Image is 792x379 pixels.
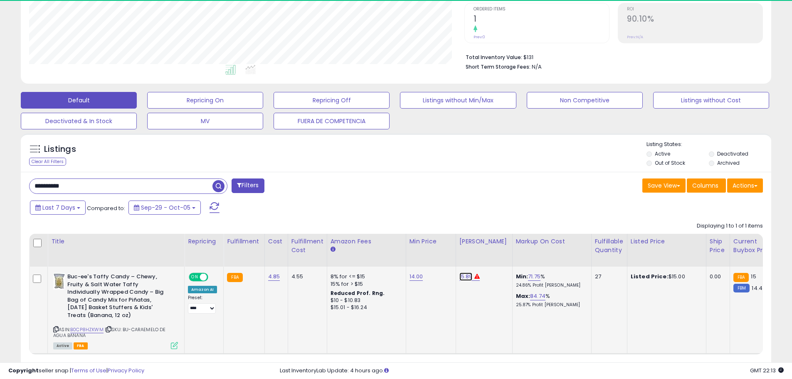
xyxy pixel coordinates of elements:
div: Ship Price [710,237,726,255]
div: $15.01 - $16.24 [331,304,400,311]
span: Columns [692,181,718,190]
b: Buc-ee's Taffy Candy – Chewy, Fruity & Salt Water Taffy Individually Wrapped Candy – Big Bag of C... [67,273,168,321]
div: ASIN: [53,273,178,348]
button: Repricing Off [274,92,390,109]
a: Privacy Policy [108,367,144,374]
div: % [516,273,585,288]
b: Max: [516,292,530,300]
div: Amazon Fees [331,237,402,246]
li: $131 [466,52,757,62]
a: 15.89 [459,272,473,281]
h2: 1 [474,14,609,25]
span: 15 [751,272,756,280]
div: 15% for > $15 [331,280,400,288]
span: FBA [74,342,88,349]
div: Clear All Filters [29,158,66,166]
div: Min Price [410,237,452,246]
div: $15.00 [631,273,700,280]
small: Amazon Fees. [331,246,336,253]
button: Non Competitive [527,92,643,109]
button: FUERA DE COMPETENCIA [274,113,390,129]
small: Prev: N/A [627,35,643,40]
button: Listings without Min/Max [400,92,516,109]
a: B0CP8HZKWM [70,326,104,333]
div: Markup on Cost [516,237,588,246]
div: 8% for <= $15 [331,273,400,280]
span: Compared to: [87,204,125,212]
span: Ordered Items [474,7,609,12]
div: $10 - $10.83 [331,297,400,304]
p: 24.86% Profit [PERSON_NAME] [516,282,585,288]
h5: Listings [44,144,76,155]
span: All listings currently available for purchase on Amazon [53,342,72,349]
div: Current Buybox Price [733,237,776,255]
div: Listed Price [631,237,703,246]
label: Active [655,150,670,157]
th: The percentage added to the cost of goods (COGS) that forms the calculator for Min & Max prices. [512,234,591,267]
div: Fulfillable Quantity [595,237,624,255]
strong: Copyright [8,367,39,374]
button: Listings without Cost [653,92,769,109]
span: OFF [207,274,220,281]
button: Default [21,92,137,109]
div: Amazon AI [188,286,217,293]
div: [PERSON_NAME] [459,237,509,246]
small: FBA [733,273,749,282]
span: Last 7 Days [42,203,75,212]
a: 4.85 [268,272,280,281]
div: Preset: [188,295,217,314]
label: Out of Stock [655,159,685,166]
a: 84.74 [530,292,545,300]
div: 4.55 [291,273,321,280]
button: Save View [642,178,686,193]
a: Terms of Use [71,367,106,374]
b: Total Inventory Value: [466,54,522,61]
div: seller snap | | [8,367,144,375]
button: Columns [687,178,726,193]
p: 25.87% Profit [PERSON_NAME] [516,302,585,308]
div: Fulfillment [227,237,261,246]
div: Title [51,237,181,246]
span: 2025-10-13 22:13 GMT [750,367,784,374]
span: ON [190,274,200,281]
label: Deactivated [717,150,748,157]
button: Sep-29 - Oct-05 [128,201,201,215]
small: FBM [733,284,750,292]
button: MV [147,113,263,129]
button: Repricing On [147,92,263,109]
b: Listed Price: [631,272,669,280]
img: 41vYK02SXvL._SL40_.jpg [53,273,65,290]
button: Actions [727,178,763,193]
b: Reduced Prof. Rng. [331,290,385,297]
span: 14.4 [752,284,762,292]
div: Displaying 1 to 1 of 1 items [697,222,763,230]
span: | SKU: BU-CARAEMELO DE AGUA BANANA [53,326,166,339]
span: Sep-29 - Oct-05 [141,203,190,212]
label: Archived [717,159,740,166]
p: Listing States: [646,141,771,149]
a: 71.75 [528,272,540,281]
div: Fulfillment Cost [291,237,323,255]
b: Min: [516,272,528,280]
div: Last InventoryLab Update: 4 hours ago. [280,367,784,375]
button: Filters [232,178,264,193]
div: Repricing [188,237,220,246]
h2: 90.10% [627,14,762,25]
div: 0.00 [710,273,723,280]
div: % [516,292,585,308]
div: Cost [268,237,284,246]
small: Prev: 0 [474,35,485,40]
small: FBA [227,273,242,282]
b: Short Term Storage Fees: [466,63,530,70]
button: Last 7 Days [30,201,86,215]
span: ROI [627,7,762,12]
button: Deactivated & In Stock [21,113,137,129]
span: N/A [532,63,542,71]
div: 27 [595,273,621,280]
a: 14.00 [410,272,423,281]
